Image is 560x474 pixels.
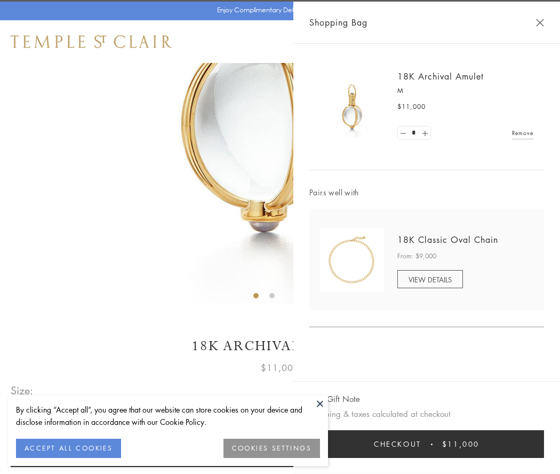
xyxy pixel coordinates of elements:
[320,75,384,139] img: 18K Archival Amulet
[397,85,533,96] p: M
[261,361,299,375] span: $11,000
[11,35,172,48] img: Temple St. Clair
[320,228,384,292] img: N88865-OV18
[374,438,421,450] span: Checkout
[16,439,121,458] button: ACCEPT ALL COOKIES
[397,234,498,246] a: 18K Classic Oval Chain
[442,438,479,450] span: $11,000
[223,439,320,458] button: COOKIES SETTINGS
[309,407,544,421] p: Shipping & taxes calculated at checkout
[397,270,463,288] a: VIEW DETAILS
[309,186,544,199] span: Pairs well with
[398,127,409,140] a: Set quantity to 0
[309,392,360,406] button: Add Gift Note
[11,337,549,355] h1: 18K Archival Amulet
[309,430,544,458] button: Checkout $11,000
[397,101,426,112] span: $11,000
[217,5,338,15] p: Enjoy Complimentary Delivery & Returns
[536,19,544,27] button: Close Shopping Bag
[512,127,533,139] a: Remove
[409,274,452,285] span: VIEW DETAILS
[11,382,34,399] span: Size:
[397,251,436,262] span: From: $9,000
[419,127,430,140] a: Set quantity to 2
[397,70,484,82] a: 18K Archival Amulet
[16,404,320,428] div: By clicking “Accept all”, you agree that our website can store cookies on your device and disclos...
[309,15,367,29] span: Shopping Bag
